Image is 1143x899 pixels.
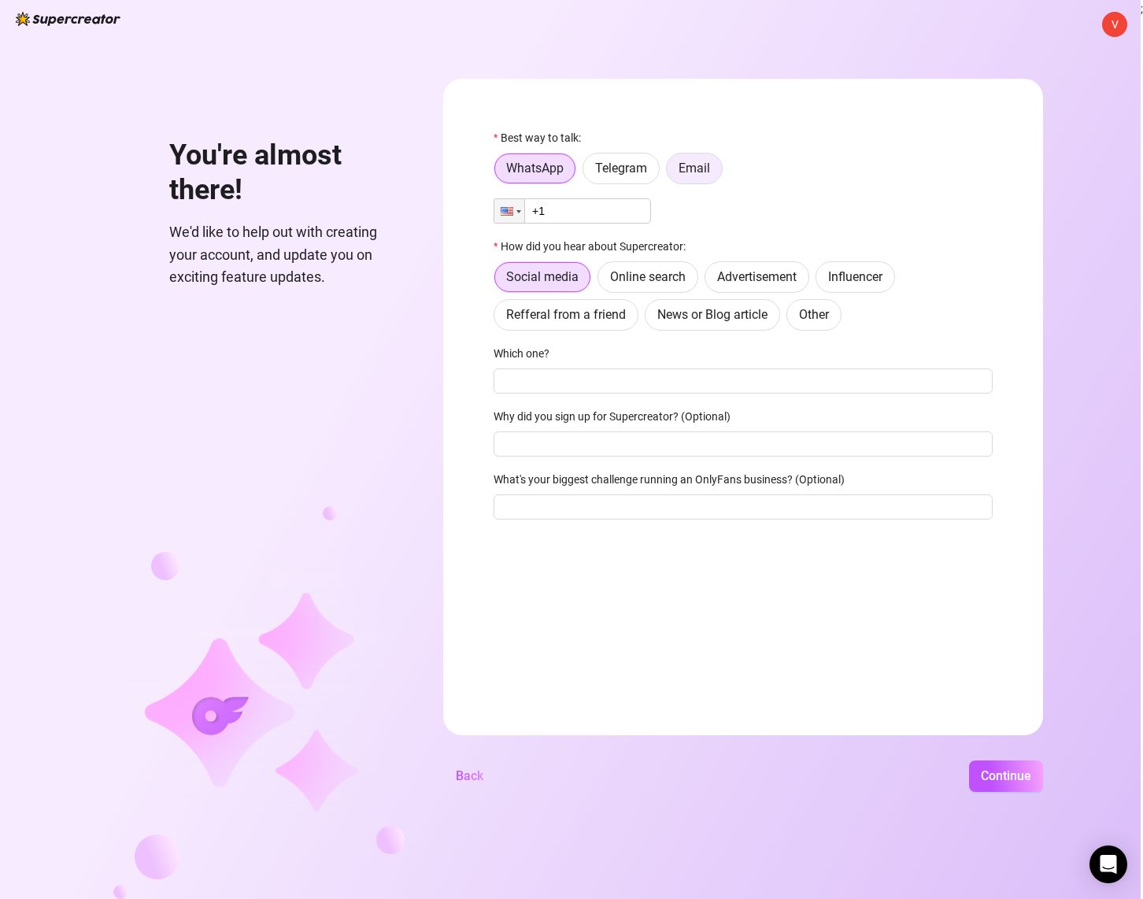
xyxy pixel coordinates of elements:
label: What's your biggest challenge running an OnlyFans business? (Optional) [494,471,855,488]
span: We'd like to help out with creating your account, and update you on exciting feature updates. [169,221,405,288]
h1: You're almost there! [169,139,405,207]
span: Social media [506,269,579,284]
span: Refferal from a friend [506,307,626,322]
span: Other [799,307,829,322]
label: Which one? [494,345,560,362]
span: Back [456,768,483,783]
div: United States: + 1 [494,199,524,223]
span: V [1112,16,1119,33]
span: Email [679,161,710,176]
div: Open Intercom Messenger [1089,845,1127,883]
span: News or Blog article [657,307,768,322]
label: Best way to talk: [494,129,591,146]
button: Continue [969,760,1043,792]
span: Advertisement [717,269,797,284]
label: Why did you sign up for Supercreator? (Optional) [494,408,741,425]
label: How did you hear about Supercreator: [494,238,696,255]
span: Continue [981,768,1031,783]
span: Telegram [595,161,647,176]
span: WhatsApp [506,161,564,176]
input: What's your biggest challenge running an OnlyFans business? (Optional) [494,494,993,520]
img: logo [16,12,120,26]
input: Which one? [494,368,993,394]
span: Influencer [828,269,882,284]
input: 1 (702) 123-4567 [494,198,651,224]
input: Why did you sign up for Supercreator? (Optional) [494,431,993,457]
span: Online search [610,269,686,284]
button: Back [443,760,496,792]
